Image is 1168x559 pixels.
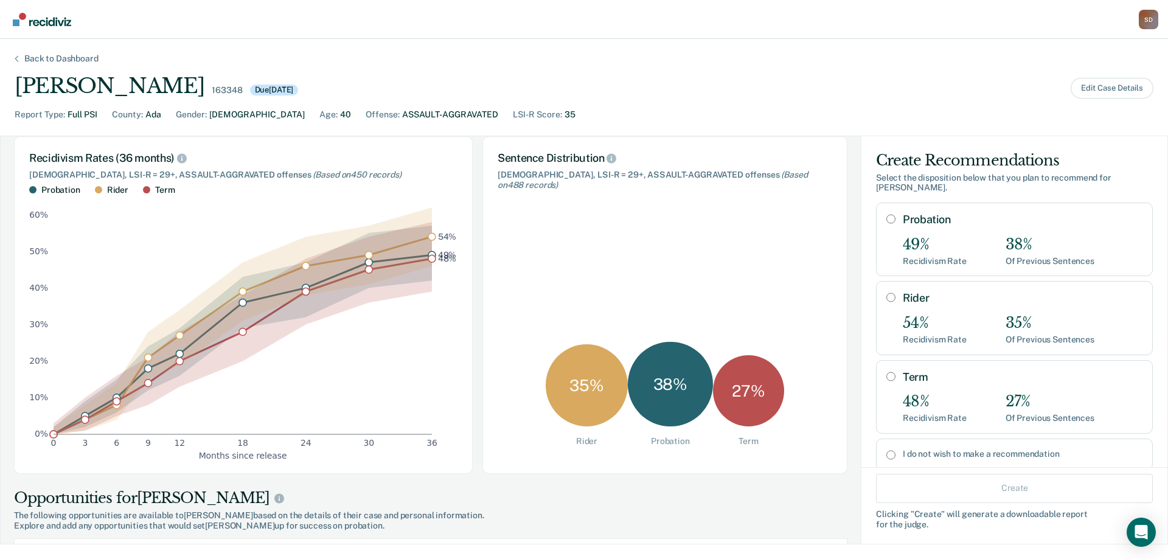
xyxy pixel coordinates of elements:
[1006,393,1094,411] div: 27%
[29,151,457,165] div: Recidivism Rates (36 months)
[199,451,287,460] text: Months since release
[145,108,161,121] div: Ada
[438,231,457,241] text: 54%
[340,108,351,121] div: 40
[29,246,48,255] text: 50%
[498,170,832,190] div: [DEMOGRAPHIC_DATA], LSI-R = 29+, ASSAULT-AGGRAVATED offenses
[237,438,248,448] text: 18
[29,209,48,219] text: 60%
[903,256,967,266] div: Recidivism Rate
[903,314,967,332] div: 54%
[903,213,1142,226] label: Probation
[145,438,151,448] text: 9
[903,236,967,254] div: 49%
[498,151,832,165] div: Sentence Distribution
[41,185,80,195] div: Probation
[1139,10,1158,29] div: S D
[1006,413,1094,423] div: Of Previous Sentences
[513,108,562,121] div: LSI-R Score :
[1006,256,1094,266] div: Of Previous Sentences
[876,151,1153,170] div: Create Recommendations
[438,249,457,259] text: 49%
[29,356,48,366] text: 20%
[107,185,128,195] div: Rider
[366,108,400,121] div: Offense :
[29,282,48,292] text: 40%
[628,342,713,427] div: 38 %
[739,436,758,446] div: Term
[51,438,437,448] g: x-axis tick label
[876,509,1153,529] div: Clicking " Create " will generate a downloadable report for the judge.
[546,344,628,426] div: 35 %
[402,108,498,121] div: ASSAULT-AGGRAVATED
[14,521,847,531] span: Explore and add any opportunities that would set [PERSON_NAME] up for success on probation.
[1006,314,1094,332] div: 35%
[175,438,186,448] text: 12
[903,393,967,411] div: 48%
[29,170,457,180] div: [DEMOGRAPHIC_DATA], LSI-R = 29+, ASSAULT-AGGRAVATED offenses
[364,438,375,448] text: 30
[51,438,57,448] text: 0
[35,429,48,439] text: 0%
[212,85,242,95] div: 163348
[903,449,1142,459] label: I do not wish to make a recommendation
[438,231,457,263] g: text
[903,291,1142,305] label: Rider
[301,438,311,448] text: 24
[498,170,808,190] span: (Based on 488 records )
[209,108,305,121] div: [DEMOGRAPHIC_DATA]
[313,170,401,179] span: (Based on 450 records )
[903,370,1142,384] label: Term
[10,54,113,64] div: Back to Dashboard
[82,438,88,448] text: 3
[176,108,207,121] div: Gender :
[903,413,967,423] div: Recidivism Rate
[1139,10,1158,29] button: Profile dropdown button
[15,108,65,121] div: Report Type :
[565,108,575,121] div: 35
[50,233,436,438] g: dot
[1006,335,1094,345] div: Of Previous Sentences
[114,438,119,448] text: 6
[199,451,287,460] g: x-axis label
[13,13,71,26] img: Recidiviz
[876,473,1153,502] button: Create
[29,392,48,402] text: 10%
[68,108,97,121] div: Full PSI
[876,173,1153,193] div: Select the disposition below that you plan to recommend for [PERSON_NAME] .
[438,253,457,263] text: 48%
[713,355,784,426] div: 27 %
[1127,518,1156,547] div: Open Intercom Messenger
[250,85,299,95] div: Due [DATE]
[651,436,690,446] div: Probation
[1006,236,1094,254] div: 38%
[29,209,48,439] g: y-axis tick label
[14,510,847,521] span: The following opportunities are available to [PERSON_NAME] based on the details of their case and...
[29,319,48,329] text: 30%
[576,436,597,446] div: Rider
[14,488,847,508] div: Opportunities for [PERSON_NAME]
[426,438,437,448] text: 36
[155,185,175,195] div: Term
[54,207,432,434] g: area
[15,74,204,99] div: [PERSON_NAME]
[1071,78,1153,99] button: Edit Case Details
[903,335,967,345] div: Recidivism Rate
[319,108,338,121] div: Age :
[112,108,143,121] div: County :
